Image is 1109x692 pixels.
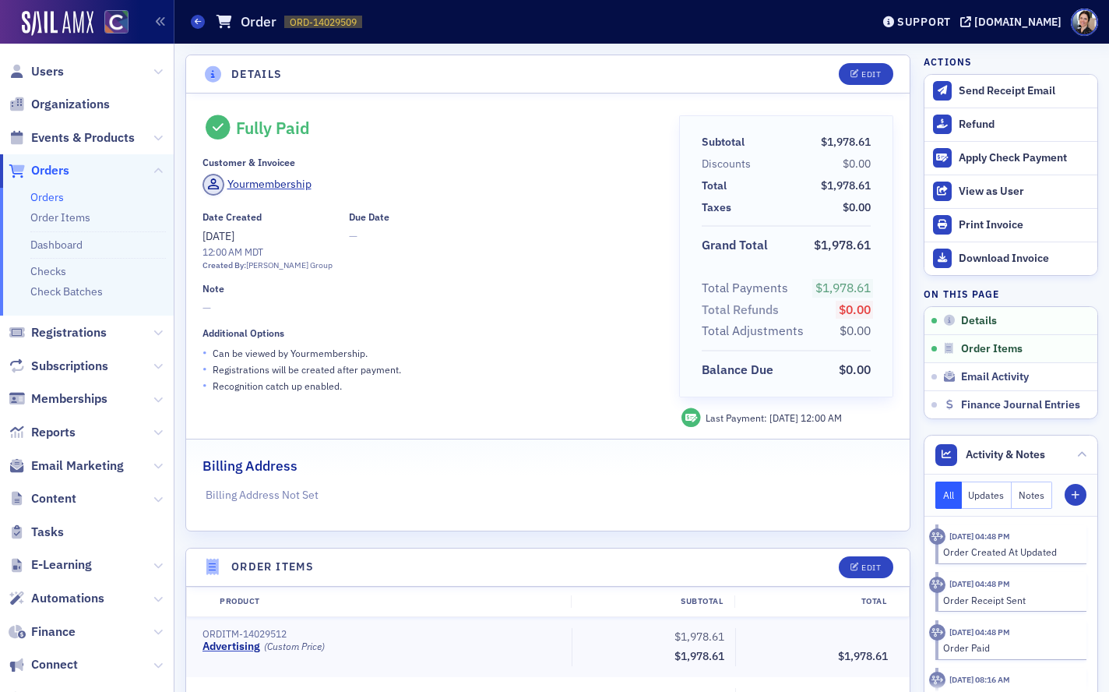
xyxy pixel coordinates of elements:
[9,490,76,507] a: Content
[702,134,750,150] span: Subtotal
[213,362,401,376] p: Registrations will be created after payment.
[31,556,92,574] span: E-Learning
[31,96,110,113] span: Organizations
[839,556,892,578] button: Edit
[31,656,78,673] span: Connect
[202,211,262,223] div: Date Created
[290,16,357,29] span: ORD-14029509
[839,362,871,377] span: $0.00
[861,70,881,79] div: Edit
[821,135,871,149] span: $1,978.61
[227,176,312,192] div: Yourmembership
[9,162,69,179] a: Orders
[924,208,1097,242] a: Print Invoice
[961,342,1023,356] span: Order Items
[231,559,314,575] h4: Order Items
[949,674,1010,685] time: 9/18/2025 08:16 AM
[861,563,881,572] div: Edit
[924,287,1098,301] h4: On this page
[9,63,64,80] a: Users
[31,457,124,475] span: Email Marketing
[9,324,107,341] a: Registrations
[9,656,78,673] a: Connect
[924,108,1097,141] button: Refund
[242,245,264,258] span: MDT
[30,210,90,224] a: Order Items
[702,134,745,150] div: Subtotal
[9,524,64,541] a: Tasks
[815,280,871,295] span: $1,978.61
[702,361,779,380] span: Balance Due
[929,577,945,593] div: Activity
[9,556,92,574] a: E-Learning
[702,322,804,341] div: Total Adjustments
[674,630,724,644] span: $1,978.61
[966,447,1045,463] span: Activity & Notes
[202,456,297,476] h2: Billing Address
[202,229,234,243] span: [DATE]
[843,200,871,214] span: $0.00
[202,174,312,196] a: Yourmembership
[838,649,888,663] span: $1,978.61
[30,264,66,278] a: Checks
[31,490,76,507] span: Content
[31,324,107,341] span: Registrations
[206,487,891,503] p: Billing Address Not Set
[1012,482,1052,509] button: Notes
[202,327,284,339] div: Additional Options
[702,279,794,298] span: Total Payments
[702,301,779,320] div: Total Refunds
[202,344,207,361] span: •
[9,358,108,375] a: Subscriptions
[961,370,1029,384] span: Email Activity
[702,199,737,216] span: Taxes
[702,322,809,341] span: Total Adjustments
[31,590,104,607] span: Automations
[924,75,1097,108] button: Send Receipt Email
[241,12,276,31] h1: Order
[264,641,325,652] div: (Custom Price)
[231,66,283,83] h4: Details
[31,129,135,147] span: Events & Products
[734,595,898,608] div: Total
[213,346,368,360] p: Can be viewed by Yourmembership .
[31,162,69,179] span: Orders
[702,199,731,216] div: Taxes
[959,252,1090,266] div: Download Invoice
[929,624,945,641] div: Activity
[9,390,107,408] a: Memberships
[949,531,1010,542] time: 9/18/2025 04:48 PM
[9,96,110,113] a: Organizations
[702,301,784,320] span: Total Refunds
[202,245,242,258] time: 12:00 AM
[702,361,773,380] div: Balance Due
[702,178,732,194] span: Total
[962,482,1012,509] button: Updates
[9,590,104,607] a: Automations
[202,259,246,270] span: Created By:
[974,15,1061,29] div: [DOMAIN_NAME]
[706,411,842,425] div: Last Payment:
[821,178,871,192] span: $1,978.61
[246,259,333,272] div: [PERSON_NAME] Group
[897,15,951,29] div: Support
[929,672,945,688] div: Activity
[840,323,871,338] span: $0.00
[929,528,945,545] div: Activity
[349,211,389,223] div: Due Date
[202,283,224,295] div: Note
[943,593,1076,607] div: Order Receipt Sent
[814,237,871,252] span: $1,978.61
[22,11,93,36] a: SailAMX
[31,390,107,408] span: Memberships
[571,595,734,608] div: Subtotal
[30,238,83,252] a: Dashboard
[959,185,1090,199] div: View as User
[935,482,962,509] button: All
[702,178,727,194] div: Total
[30,284,103,298] a: Check Batches
[93,10,129,37] a: View Homepage
[702,279,788,298] div: Total Payments
[202,157,295,168] div: Customer & Invoicee
[9,424,76,441] a: Reports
